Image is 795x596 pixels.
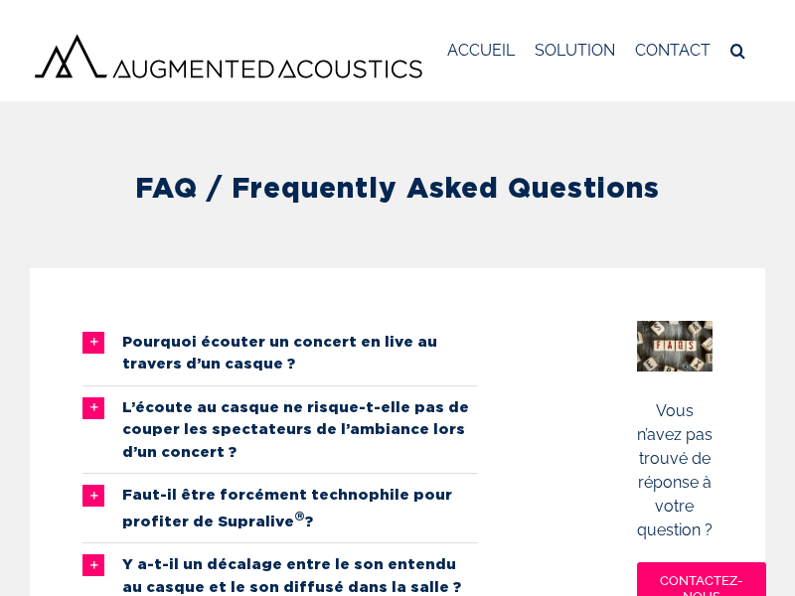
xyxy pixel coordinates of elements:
nav: Menu principal [447,15,765,86]
a: Faut-il être forcément technophile pour profiter de Supralive®? [82,474,478,542]
span: CONTACT [635,43,711,59]
h1: FAQ / Frequently Asked Questions [33,168,762,207]
img: FAQ Supralive [637,321,713,372]
p: Vous n’avez pas trouvé de réponse à votre question ? [637,399,713,542]
span: L’écoute au casque ne risque-t-elle pas de couper les spectateurs de l’ambiance lors d’un concert ? [122,396,478,464]
a: Recherche [730,15,745,86]
span: SOLUTION [535,43,615,59]
a: CONTACT [635,15,711,86]
span: Faut-il être forcément technophile pour profiter de Supralive ? [122,484,478,532]
img: Augmented Acoustics Logo [30,30,427,82]
a: SOLUTION [535,15,615,86]
sup: ® [294,509,305,522]
span: Pourquoi écouter un concert en live au travers d’un casque ? [122,331,478,375]
span: ACCUEIL [447,43,515,59]
a: Pourquoi écouter un concert en live au travers d’un casque ? [82,321,478,385]
a: L’écoute au casque ne risque-t-elle pas de couper les spectateurs de l’ambiance lors d’un concert ? [82,386,478,474]
a: ACCUEIL [447,15,515,86]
